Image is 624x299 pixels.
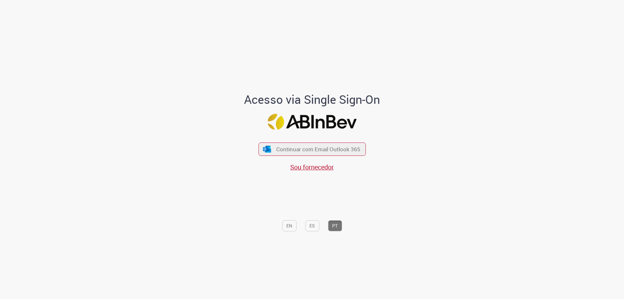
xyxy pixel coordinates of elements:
img: ícone Azure/Microsoft 360 [263,146,272,153]
button: PT [328,220,342,231]
button: ícone Azure/Microsoft 360 Continuar com Email Outlook 365 [258,143,366,156]
button: EN [282,220,296,231]
img: Logo ABInBev [267,114,357,130]
a: Sou fornecedor [290,163,334,171]
h1: Acesso via Single Sign-On [222,93,402,106]
button: ES [305,220,319,231]
span: Continuar com Email Outlook 365 [276,145,360,153]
